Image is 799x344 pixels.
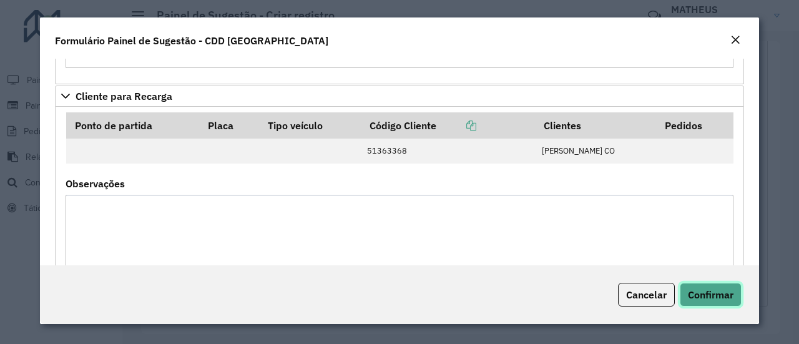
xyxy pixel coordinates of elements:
[688,288,733,301] span: Confirmar
[680,283,742,307] button: Confirmar
[436,119,476,132] a: Copiar
[656,112,733,139] th: Pedidos
[55,107,744,317] div: Cliente para Recarga
[727,32,744,49] button: Close
[55,33,328,48] h4: Formulário Painel de Sugestão - CDD [GEOGRAPHIC_DATA]
[618,283,675,307] button: Cancelar
[66,112,200,139] th: Ponto de partida
[260,112,361,139] th: Tipo veículo
[626,288,667,301] span: Cancelar
[535,139,656,164] td: [PERSON_NAME] CO
[361,112,535,139] th: Código Cliente
[55,86,744,107] a: Cliente para Recarga
[535,112,656,139] th: Clientes
[730,35,740,45] em: Fechar
[66,176,125,191] label: Observações
[361,139,535,164] td: 51363368
[199,112,259,139] th: Placa
[76,91,172,101] span: Cliente para Recarga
